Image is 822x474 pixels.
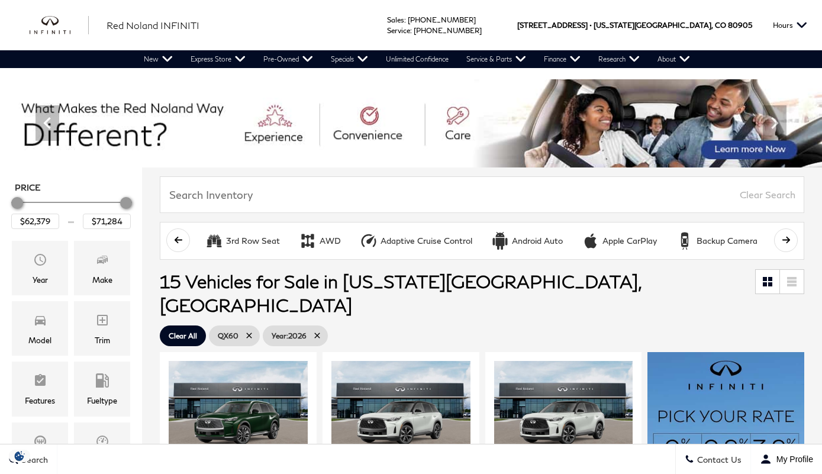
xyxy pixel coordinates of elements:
[169,361,308,465] img: 2026 INFINITI QX60 LUXE AWD
[272,331,288,340] span: Year :
[166,228,190,252] button: scroll left
[12,362,68,416] div: FeaturesFeatures
[18,454,48,465] span: Search
[83,214,131,229] input: Maximum
[387,26,410,35] span: Service
[205,232,223,250] div: 3rd Row Seat
[602,236,657,246] div: Apple CarPlay
[169,328,197,343] span: Clear All
[360,232,378,250] div: Adaptive Cruise Control
[575,228,663,253] button: Apple CarPlayApple CarPlay
[347,146,359,157] span: Go to slide 1
[11,214,59,229] input: Minimum
[485,228,569,253] button: Android AutoAndroid Auto
[272,328,307,343] span: 2026
[494,361,633,465] img: 2026 INFINITI QX60 AUTOGRAPH AWD
[772,454,813,464] span: My Profile
[669,228,764,253] button: Backup CameraBackup Camera
[331,361,470,465] img: 2026 INFINITI QX60 AUTOGRAPH AWD
[226,236,280,246] div: 3rd Row Seat
[95,370,109,394] span: Fueltype
[160,270,641,315] span: 15 Vehicles for Sale in [US_STATE][GEOGRAPHIC_DATA], [GEOGRAPHIC_DATA]
[33,370,47,394] span: Features
[381,146,392,157] span: Go to slide 3
[751,444,822,474] button: Open user profile menu
[11,193,131,229] div: Price
[25,394,55,407] div: Features
[397,146,409,157] span: Go to slide 4
[589,50,649,68] a: Research
[87,394,117,407] div: Fueltype
[491,232,509,250] div: Android Auto
[322,50,377,68] a: Specials
[15,182,127,193] h5: Price
[12,241,68,295] div: YearYear
[774,228,798,252] button: scroll right
[33,431,47,455] span: Transmission
[457,50,535,68] a: Service & Parts
[30,16,89,35] img: INFINITI
[414,146,425,157] span: Go to slide 5
[33,250,47,273] span: Year
[12,301,68,356] div: ModelModel
[763,105,786,141] div: Next
[320,236,341,246] div: AWD
[135,50,699,68] nav: Main Navigation
[199,228,286,253] button: 3rd Row Seat3rd Row Seat
[254,50,322,68] a: Pre-Owned
[95,310,109,334] span: Trim
[430,146,442,157] span: Go to slide 6
[11,197,23,209] div: Minimum Price
[694,454,742,465] span: Contact Us
[404,15,406,24] span: :
[299,232,317,250] div: AWD
[107,20,199,31] span: Red Noland INFINITI
[676,232,694,250] div: Backup Camera
[517,21,752,30] a: [STREET_ADDRESS] • [US_STATE][GEOGRAPHIC_DATA], CO 80905
[512,236,563,246] div: Android Auto
[33,273,48,286] div: Year
[414,26,482,35] a: [PHONE_NUMBER]
[182,50,254,68] a: Express Store
[447,146,459,157] span: Go to slide 7
[218,328,238,343] span: QX60
[364,146,376,157] span: Go to slide 2
[6,450,33,462] section: Click to Open Cookie Consent Modal
[292,228,347,253] button: AWDAWD
[33,310,47,334] span: Model
[95,250,109,273] span: Make
[353,228,479,253] button: Adaptive Cruise ControlAdaptive Cruise Control
[582,232,599,250] div: Apple CarPlay
[74,301,130,356] div: TrimTrim
[95,431,109,455] span: Mileage
[649,50,699,68] a: About
[6,450,33,462] img: Opt-Out Icon
[107,18,199,33] a: Red Noland INFINITI
[92,273,112,286] div: Make
[36,105,59,141] div: Previous
[28,334,51,347] div: Model
[408,15,476,24] a: [PHONE_NUMBER]
[410,26,412,35] span: :
[74,241,130,295] div: MakeMake
[387,15,404,24] span: Sales
[135,50,182,68] a: New
[74,362,130,416] div: FueltypeFueltype
[463,146,475,157] span: Go to slide 8
[120,197,132,209] div: Maximum Price
[377,50,457,68] a: Unlimited Confidence
[30,16,89,35] a: infiniti
[535,50,589,68] a: Finance
[381,236,472,246] div: Adaptive Cruise Control
[95,334,110,347] div: Trim
[697,236,757,246] div: Backup Camera
[160,176,804,213] input: Search Inventory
